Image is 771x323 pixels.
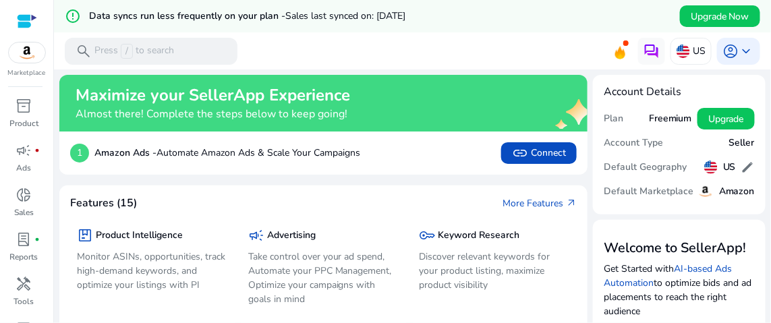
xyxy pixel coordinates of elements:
[604,186,693,198] h5: Default Marketplace
[77,249,228,292] p: Monitor ASINs, opportunities, track high-demand keywords, and optimize your listings with PI
[70,197,137,210] h4: Features (15)
[89,11,405,22] h5: Data syncs run less frequently on your plan -
[722,43,739,59] span: account_circle
[94,44,174,59] p: Press to search
[512,145,566,161] span: Connect
[9,117,38,129] p: Product
[704,160,718,174] img: us.svg
[10,251,38,263] p: Reports
[741,160,755,174] span: edit
[17,162,32,174] p: Ads
[77,227,93,243] span: package
[693,39,706,63] p: US
[16,276,32,292] span: handyman
[420,249,571,292] p: Discover relevant keywords for your product listing, maximize product visibility
[94,146,156,159] b: Amazon Ads -
[723,162,736,173] h5: US
[94,146,360,160] p: Automate Amazon Ads & Scale Your Campaigns
[16,142,32,158] span: campaign
[14,206,34,218] p: Sales
[76,86,350,105] h2: Maximize your SellerApp Experience
[503,196,577,210] a: More Featuresarrow_outward
[697,108,755,129] button: Upgrade
[121,44,133,59] span: /
[566,198,577,208] span: arrow_outward
[691,9,749,24] span: Upgrade Now
[604,162,687,173] h5: Default Geography
[14,295,34,307] p: Tools
[604,262,732,289] a: AI-based Ads Automation
[604,138,663,149] h5: Account Type
[285,9,405,22] span: Sales last synced on: [DATE]
[8,68,46,78] p: Marketplace
[16,187,32,203] span: donut_small
[267,230,316,241] h5: Advertising
[16,231,32,247] span: lab_profile
[649,113,692,125] h5: Freemium
[70,144,89,163] p: 1
[697,183,714,200] img: amazon.svg
[35,148,40,153] span: fiber_manual_record
[501,142,577,164] button: linkConnect
[604,240,755,256] h3: Welcome to SellerApp!
[35,237,40,242] span: fiber_manual_record
[739,43,755,59] span: keyboard_arrow_down
[76,43,92,59] span: search
[65,8,81,24] mat-icon: error_outline
[512,145,528,161] span: link
[677,45,690,58] img: us.svg
[680,5,760,27] button: Upgrade Now
[420,227,436,243] span: key
[729,138,755,149] h5: Seller
[604,262,755,318] p: Get Started with to optimize bids and ad placements to reach the right audience
[96,230,183,241] h5: Product Intelligence
[438,230,520,241] h5: Keyword Research
[16,98,32,114] span: inventory_2
[9,42,45,63] img: amazon.svg
[248,227,264,243] span: campaign
[708,112,744,126] span: Upgrade
[76,108,350,121] h4: Almost there! Complete the steps below to keep going!
[248,249,399,306] p: Take control over your ad spend, Automate your PPC Management, Optimize your campaigns with goals...
[604,86,755,98] h4: Account Details
[604,113,623,125] h5: Plan
[719,186,755,198] h5: Amazon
